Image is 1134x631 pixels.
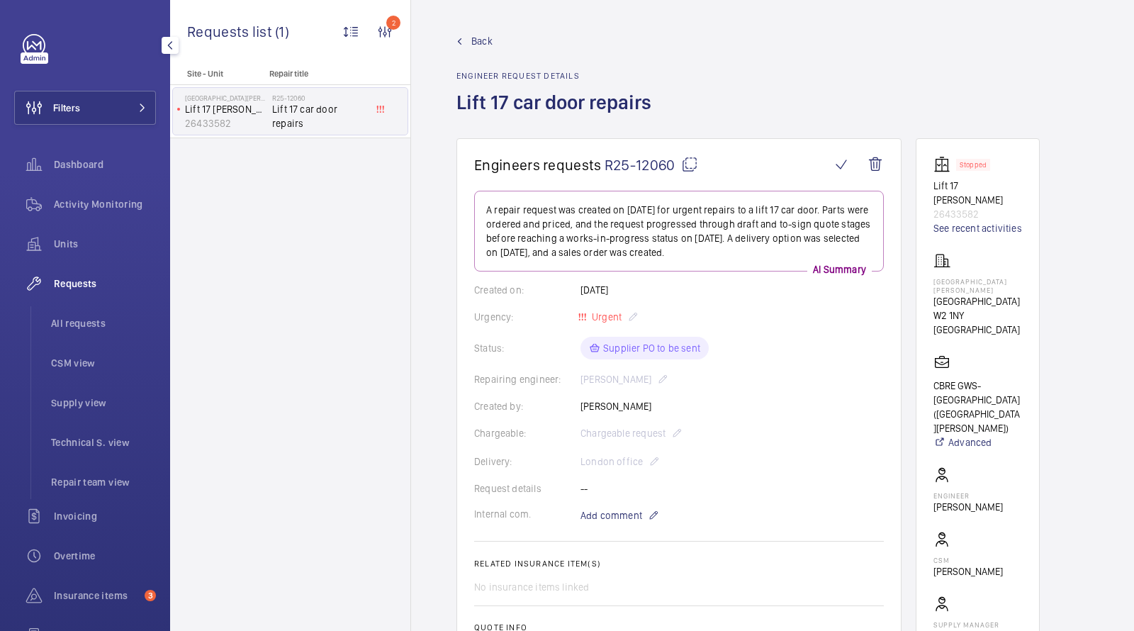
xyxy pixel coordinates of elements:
p: Lift 17 [PERSON_NAME] [185,102,266,116]
span: CSM view [51,356,156,370]
span: Units [54,237,156,251]
span: Lift 17 car door repairs [272,102,366,130]
p: Supply manager [933,620,1022,629]
p: 26433582 [185,116,266,130]
button: Filters [14,91,156,125]
p: W2 1NY [GEOGRAPHIC_DATA] [933,308,1022,337]
span: Invoicing [54,509,156,523]
h2: R25-12060 [272,94,366,102]
p: 26433582 [933,207,1022,221]
span: Dashboard [54,157,156,172]
p: Stopped [960,162,987,167]
span: Insurance items [54,588,139,603]
p: [PERSON_NAME] [933,500,1003,514]
span: 3 [145,590,156,601]
span: Filters [53,101,80,115]
span: R25-12060 [605,156,698,174]
span: Supply view [51,396,156,410]
span: Repair team view [51,475,156,489]
h2: Related insurance item(s) [474,559,884,569]
p: [GEOGRAPHIC_DATA][PERSON_NAME] [185,94,266,102]
span: Requests list [187,23,275,40]
img: elevator.svg [933,156,956,173]
span: All requests [51,316,156,330]
span: Add comment [580,508,642,523]
p: CSM [933,556,1003,564]
p: Site - Unit [170,69,264,79]
p: A repair request was created on [DATE] for urgent repairs to a lift 17 car door. Parts were order... [486,203,872,259]
p: [GEOGRAPHIC_DATA][PERSON_NAME] [933,277,1022,294]
p: Repair title [269,69,363,79]
h2: Engineer request details [456,71,660,81]
p: Lift 17 [PERSON_NAME] [933,179,1022,207]
span: Overtime [54,549,156,563]
span: Engineers requests [474,156,602,174]
span: Requests [54,277,156,291]
p: Engineer [933,491,1003,500]
a: See recent activities [933,221,1022,235]
span: Back [471,34,493,48]
span: Technical S. view [51,435,156,449]
p: [GEOGRAPHIC_DATA] [933,294,1022,308]
p: AI Summary [807,262,872,277]
a: Advanced [933,435,1022,449]
span: Activity Monitoring [54,197,156,211]
p: [PERSON_NAME] [933,564,1003,579]
p: CBRE GWS- [GEOGRAPHIC_DATA] ([GEOGRAPHIC_DATA][PERSON_NAME]) [933,379,1022,435]
h1: Lift 17 car door repairs [456,89,660,138]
